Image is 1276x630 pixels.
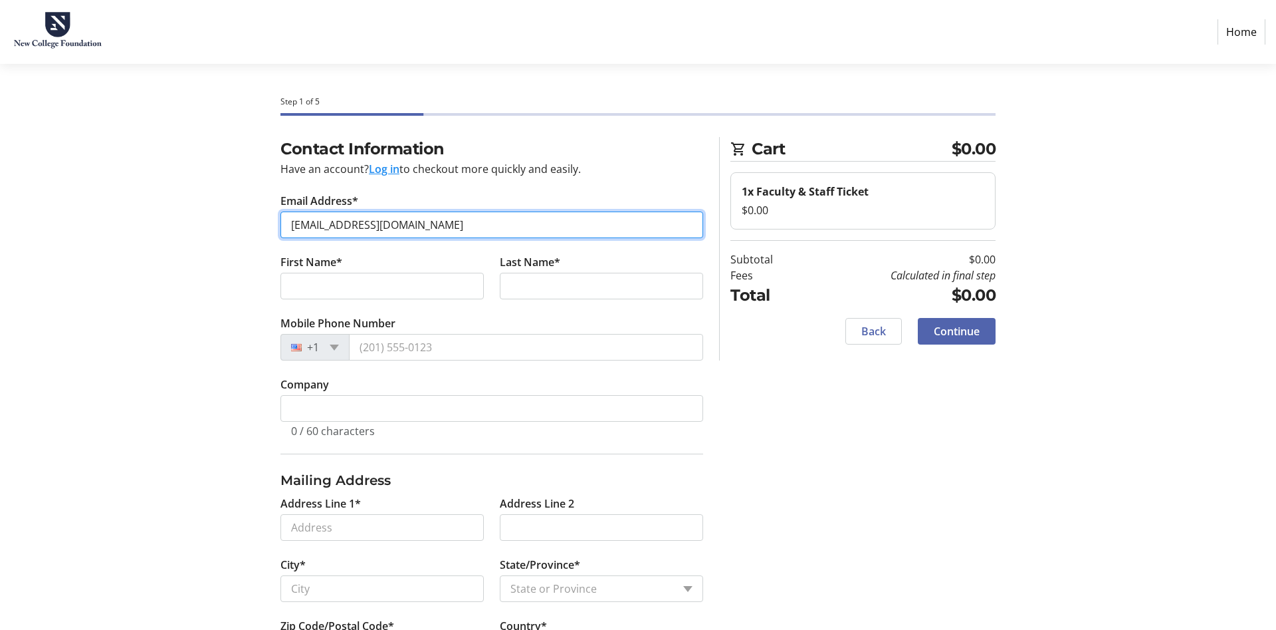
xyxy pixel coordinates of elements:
[280,193,358,209] label: Email Address*
[280,557,306,573] label: City*
[280,137,703,161] h2: Contact Information
[730,251,807,267] td: Subtotal
[349,334,703,361] input: (201) 555-0123
[280,254,342,270] label: First Name*
[280,161,703,177] div: Have an account? to checkout more quickly and easily.
[280,377,329,393] label: Company
[752,137,952,161] span: Cart
[369,161,399,177] button: Log in
[280,470,703,490] h3: Mailing Address
[730,283,807,307] td: Total
[861,323,886,339] span: Back
[280,575,484,602] input: City
[845,318,902,345] button: Back
[280,96,996,108] div: Step 1 of 5
[742,202,984,218] div: $0.00
[1218,19,1265,45] a: Home
[952,137,996,161] span: $0.00
[11,5,105,59] img: New College Foundation's Logo
[500,496,574,512] label: Address Line 2
[280,315,395,331] label: Mobile Phone Number
[807,267,996,283] td: Calculated in final step
[918,318,996,345] button: Continue
[807,283,996,307] td: $0.00
[934,323,980,339] span: Continue
[280,496,361,512] label: Address Line 1*
[280,514,484,541] input: Address
[291,424,375,438] tr-character-limit: 0 / 60 characters
[730,267,807,283] td: Fees
[742,184,869,199] strong: 1x Faculty & Staff Ticket
[500,557,580,573] label: State/Province*
[500,254,560,270] label: Last Name*
[807,251,996,267] td: $0.00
